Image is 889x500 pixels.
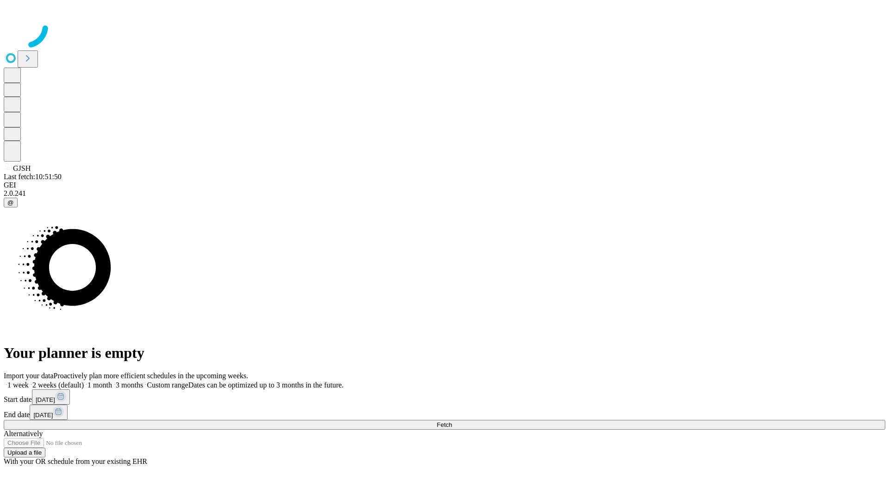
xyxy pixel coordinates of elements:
[7,199,14,206] span: @
[437,421,452,428] span: Fetch
[7,381,29,389] span: 1 week
[147,381,188,389] span: Custom range
[54,372,248,380] span: Proactively plan more efficient schedules in the upcoming weeks.
[32,389,70,405] button: [DATE]
[4,389,885,405] div: Start date
[30,405,68,420] button: [DATE]
[4,189,885,198] div: 2.0.241
[4,405,885,420] div: End date
[4,344,885,362] h1: Your planner is empty
[88,381,112,389] span: 1 month
[4,448,45,457] button: Upload a file
[4,198,18,207] button: @
[36,396,55,403] span: [DATE]
[4,372,54,380] span: Import your data
[4,420,885,430] button: Fetch
[4,173,62,181] span: Last fetch: 10:51:50
[4,457,147,465] span: With your OR schedule from your existing EHR
[4,430,43,437] span: Alternatively
[13,164,31,172] span: GJSH
[116,381,143,389] span: 3 months
[32,381,84,389] span: 2 weeks (default)
[4,181,885,189] div: GEI
[33,412,53,419] span: [DATE]
[188,381,344,389] span: Dates can be optimized up to 3 months in the future.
